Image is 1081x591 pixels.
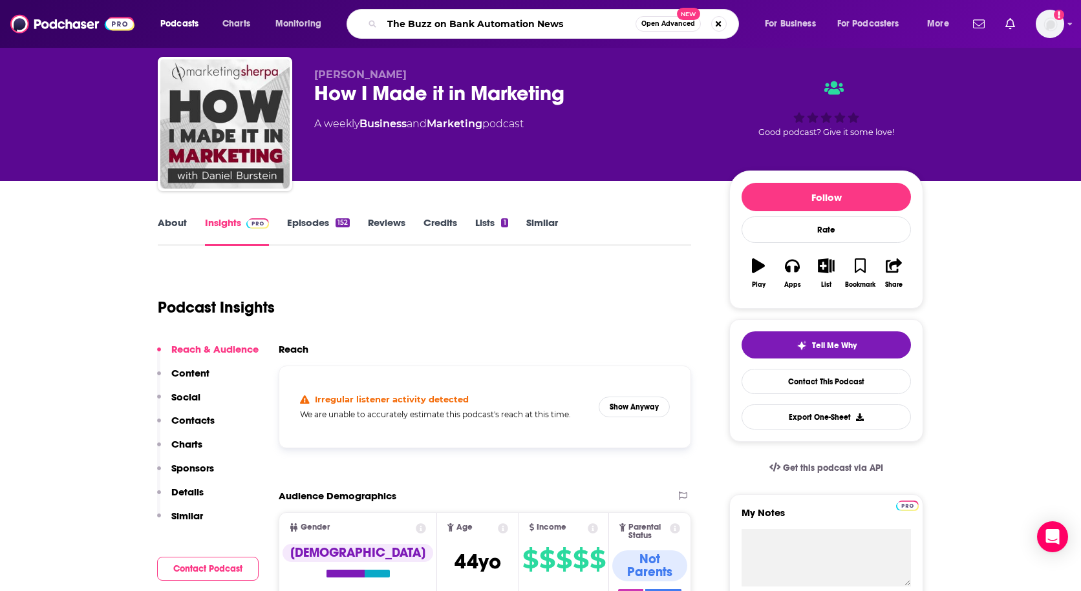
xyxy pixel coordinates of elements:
span: Charts [222,15,250,33]
button: Social [157,391,200,415]
span: and [407,118,427,130]
img: User Profile [1036,10,1064,38]
a: Get this podcast via API [759,452,894,484]
button: Bookmark [843,250,877,296]
button: open menu [151,14,215,34]
span: Age [456,523,473,532]
div: 1 [501,218,508,227]
button: Details [157,486,204,510]
p: Details [171,486,204,498]
a: Business [359,118,407,130]
button: Apps [775,250,809,296]
h2: Reach [279,343,308,355]
span: 44 yo [455,549,501,574]
button: List [809,250,843,296]
button: Show profile menu [1036,10,1064,38]
a: Reviews [368,216,405,246]
button: open menu [918,14,965,34]
img: tell me why sparkle [797,340,807,351]
span: New [677,8,700,20]
div: Open Intercom Messenger [1037,521,1068,552]
button: Contact Podcast [157,557,259,581]
label: My Notes [742,506,911,529]
div: A weekly podcast [314,116,524,132]
div: Search podcasts, credits, & more... [359,9,751,39]
span: Income [537,523,566,532]
a: Pro website [896,499,919,511]
span: $ [573,549,588,570]
img: Podchaser - Follow, Share and Rate Podcasts [10,12,134,36]
div: Apps [784,281,801,289]
a: Marketing [427,118,482,130]
a: Episodes152 [287,216,350,246]
button: Content [157,367,209,391]
div: 152 [336,218,350,227]
span: More [927,15,949,33]
span: Logged in as patiencebaldacci [1036,10,1064,38]
img: How I Made it in Marketing [160,59,290,189]
span: $ [522,549,538,570]
p: Charts [171,438,202,450]
div: [DEMOGRAPHIC_DATA] [283,544,433,562]
button: Contacts [157,414,215,438]
a: Similar [526,216,558,246]
img: Podchaser Pro [246,218,269,229]
p: Content [171,367,209,379]
button: tell me why sparkleTell Me Why [742,331,911,358]
button: Follow [742,183,911,211]
svg: Add a profile image [1054,10,1064,20]
button: open menu [756,14,832,34]
a: Contact This Podcast [742,369,911,394]
button: open menu [829,14,918,34]
h4: Irregular listener activity detected [315,394,469,404]
div: Share [885,281,903,289]
a: Show notifications dropdown [1000,13,1020,35]
button: Similar [157,510,203,534]
span: Tell Me Why [812,340,857,351]
div: Rate [742,216,911,243]
span: $ [590,549,605,570]
h1: Podcast Insights [158,298,275,317]
div: Good podcast? Give it some love! [729,68,923,149]
button: Play [742,250,775,296]
button: Reach & Audience [157,343,259,367]
p: Contacts [171,414,215,426]
p: Sponsors [171,462,214,474]
button: Sponsors [157,462,214,486]
span: Podcasts [160,15,198,33]
a: Charts [214,14,258,34]
p: Similar [171,510,203,522]
a: About [158,216,187,246]
button: open menu [266,14,338,34]
button: Open AdvancedNew [636,16,701,32]
div: Not Parents [612,550,687,581]
span: Good podcast? Give it some love! [758,127,894,137]
input: Search podcasts, credits, & more... [382,14,636,34]
p: Reach & Audience [171,343,259,355]
a: Show notifications dropdown [968,13,990,35]
button: Export One-Sheet [742,404,911,430]
span: [PERSON_NAME] [314,68,407,81]
div: Bookmark [845,281,875,289]
span: Get this podcast via API [783,462,883,473]
button: Charts [157,438,202,462]
a: Credits [423,216,457,246]
button: Show Anyway [599,397,670,417]
img: Podchaser Pro [896,501,919,511]
button: Share [877,250,911,296]
h2: Audience Demographics [279,490,396,502]
span: Parental Status [628,523,668,540]
span: For Business [765,15,816,33]
span: Open Advanced [641,21,695,27]
h5: We are unable to accurately estimate this podcast's reach at this time. [300,410,588,419]
span: Monitoring [275,15,321,33]
span: For Podcasters [837,15,899,33]
span: $ [556,549,572,570]
div: List [821,281,831,289]
span: Gender [301,523,330,532]
span: $ [539,549,555,570]
div: Play [752,281,765,289]
a: InsightsPodchaser Pro [205,216,269,246]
